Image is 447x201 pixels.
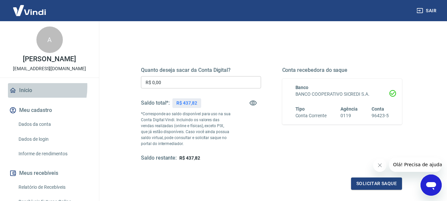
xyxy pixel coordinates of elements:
iframe: Fechar mensagem [373,159,386,172]
h6: BANCO COOPERATIVO SICREDI S.A. [295,91,389,98]
h5: Quanto deseja sacar da Conta Digital? [141,67,261,74]
a: Dados da conta [16,118,91,131]
button: Solicitar saque [351,177,402,190]
img: Vindi [8,0,51,21]
span: Tipo [295,106,305,112]
a: Relatório de Recebíveis [16,180,91,194]
h5: Conta recebedora do saque [282,67,402,74]
h5: Saldo restante: [141,155,177,162]
h6: Conta Corrente [295,112,327,119]
button: Meu cadastro [8,103,91,118]
p: [PERSON_NAME] [23,56,76,63]
p: R$ 437,82 [176,100,197,107]
p: *Corresponde ao saldo disponível para uso na sua Conta Digital Vindi. Incluindo os valores das ve... [141,111,231,147]
h6: 96423-5 [372,112,389,119]
button: Sair [415,5,439,17]
span: Agência [340,106,358,112]
h6: 0119 [340,112,358,119]
div: A [36,26,63,53]
span: R$ 437,82 [179,155,200,161]
button: Meus recebíveis [8,166,91,180]
iframe: Botão para abrir a janela de mensagens [421,175,442,196]
a: Informe de rendimentos [16,147,91,161]
p: [EMAIL_ADDRESS][DOMAIN_NAME] [13,65,86,72]
span: Olá! Precisa de ajuda? [4,5,56,10]
span: Banco [295,85,309,90]
h5: Saldo total*: [141,100,170,106]
a: Dados de login [16,132,91,146]
span: Conta [372,106,384,112]
a: Início [8,83,91,98]
iframe: Mensagem da empresa [389,157,442,172]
